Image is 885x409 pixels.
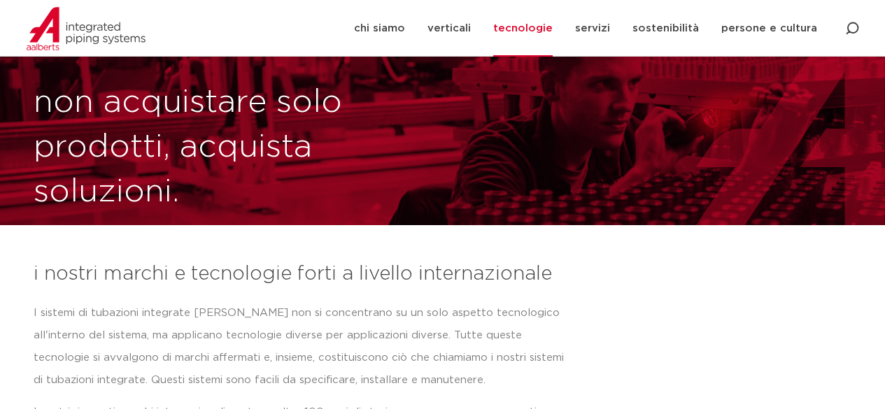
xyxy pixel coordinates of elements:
font: tecnologie [493,23,553,34]
font: sostenibilità [632,23,699,34]
font: non acquistare solo prodotti, acquista soluzioni. [34,86,342,208]
font: servizi [575,23,610,34]
font: persone e cultura [721,23,817,34]
font: I sistemi di tubazioni integrate [PERSON_NAME] non si concentrano su un solo aspetto tecnologico ... [34,308,564,385]
font: i nostri marchi e tecnologie forti a livello internazionale [34,264,552,284]
font: verticali [427,23,471,34]
font: chi siamo [354,23,405,34]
